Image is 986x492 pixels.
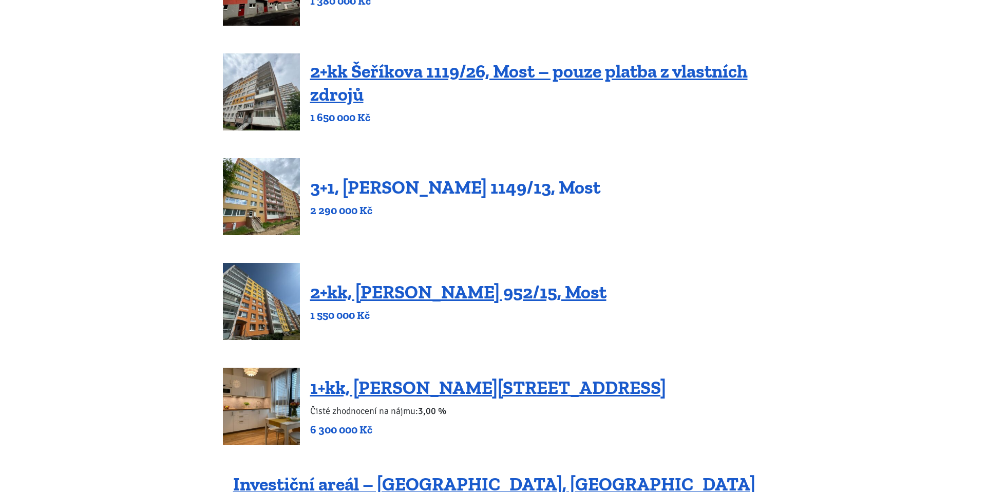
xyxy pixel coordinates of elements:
b: 3,00 % [418,405,446,417]
a: 1+kk, [PERSON_NAME][STREET_ADDRESS] [310,376,666,399]
a: 2+kk, [PERSON_NAME] 952/15, Most [310,281,606,303]
p: 2 290 000 Kč [310,203,600,218]
p: 1 650 000 Kč [310,110,764,125]
a: 2+kk Šeříkova 1119/26, Most – pouze platba z vlastních zdrojů [310,60,748,105]
a: 3+1, [PERSON_NAME] 1149/13, Most [310,176,600,198]
p: Čisté zhodnocení na nájmu: [310,404,666,418]
p: 1 550 000 Kč [310,308,606,323]
p: 6 300 000 Kč [310,423,666,437]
